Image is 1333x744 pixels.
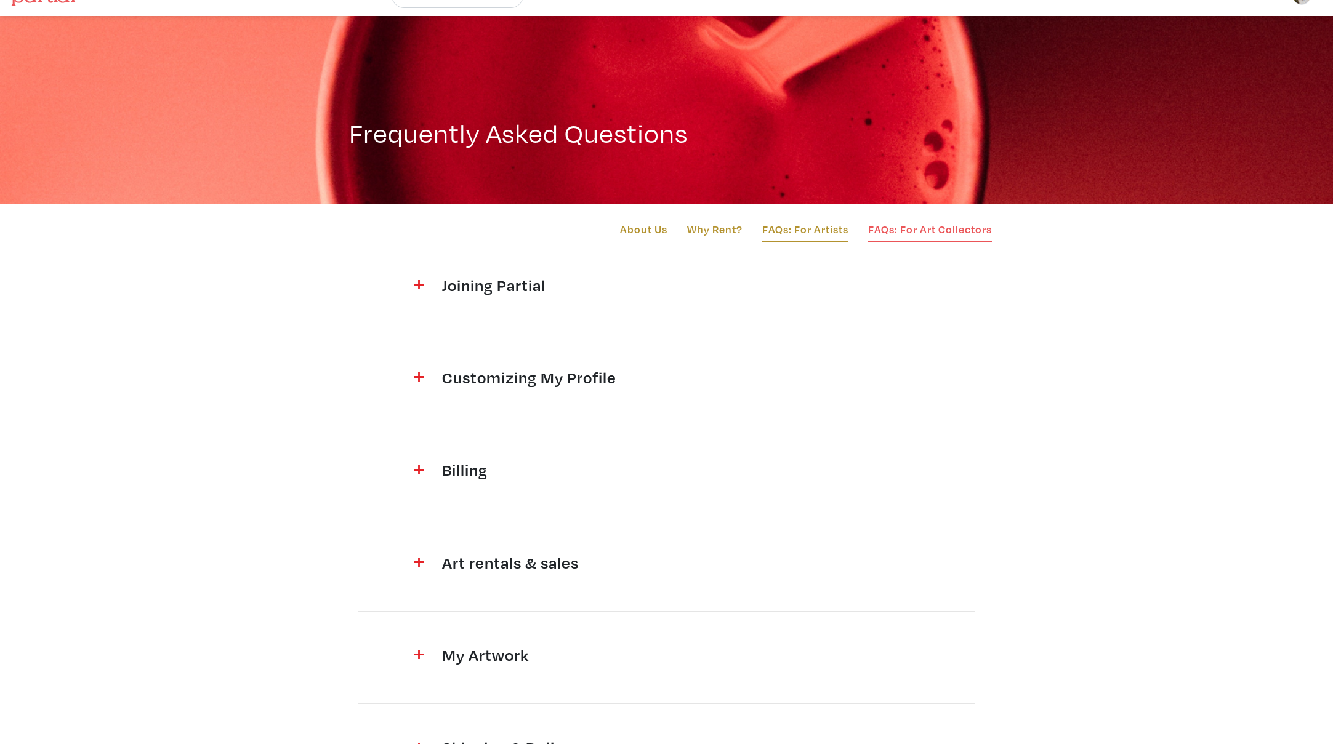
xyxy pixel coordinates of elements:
[442,553,892,572] h4: Art rentals & sales
[414,372,424,382] img: plus.svg
[762,221,848,242] a: FAQs: For Artists
[442,275,892,295] h4: Joining Partial
[442,367,892,387] h4: Customizing My Profile
[414,465,424,474] img: plus.svg
[414,280,424,289] img: plus.svg
[687,221,743,238] a: Why Rent?
[414,650,424,659] img: plus.svg
[868,221,992,242] a: FAQs: For Art Collectors
[620,221,667,238] a: About Us
[349,82,985,149] h1: Frequently Asked Questions
[442,645,892,665] h4: My Artwork
[442,460,892,479] h4: Billing
[414,558,424,567] img: plus.svg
